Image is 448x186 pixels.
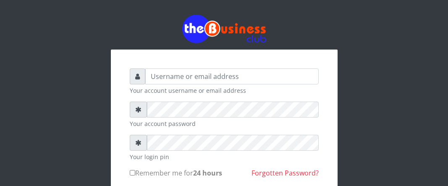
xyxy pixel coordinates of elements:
[130,168,222,178] label: Remember me for
[130,170,135,176] input: Remember me for24 hours
[193,168,222,178] b: 24 hours
[145,68,319,84] input: Username or email address
[252,168,319,178] a: Forgotten Password?
[130,152,319,161] small: Your login pin
[130,86,319,95] small: Your account username or email address
[130,119,319,128] small: Your account password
